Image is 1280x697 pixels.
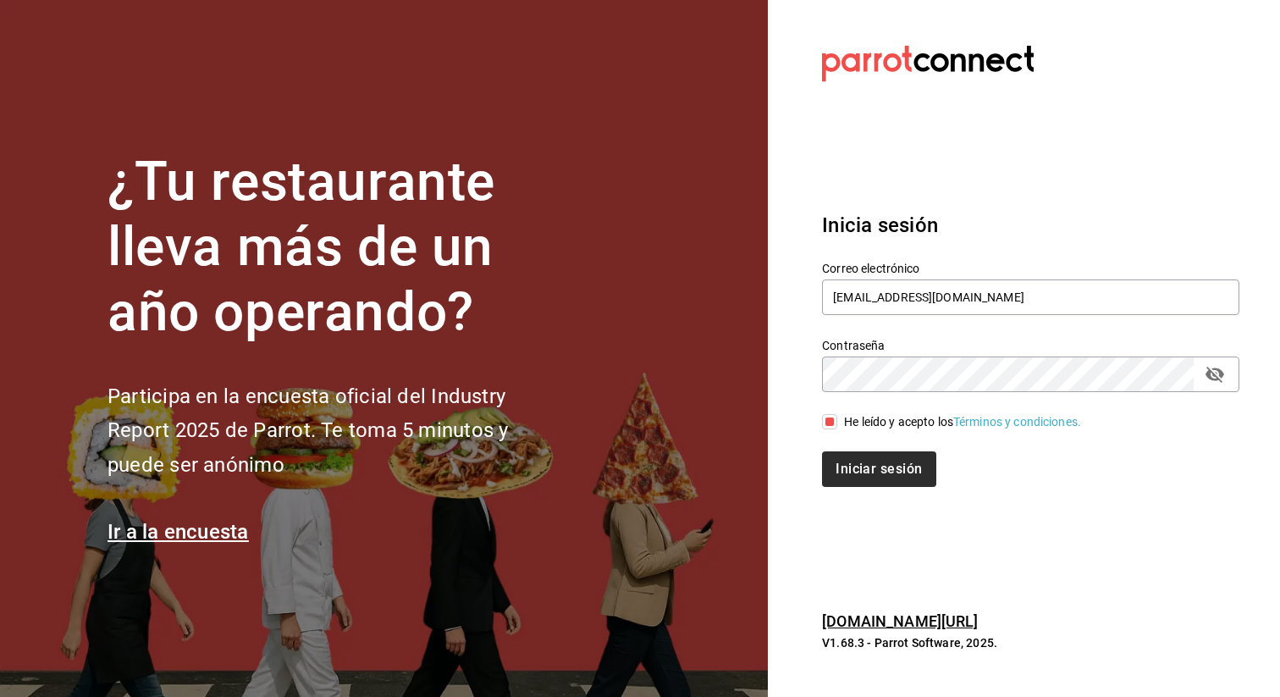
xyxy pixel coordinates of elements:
[108,379,565,483] h2: Participa en la encuesta oficial del Industry Report 2025 de Parrot. Te toma 5 minutos y puede se...
[822,279,1239,315] input: Ingresa tu correo electrónico
[822,451,935,487] button: Iniciar sesión
[822,263,1239,274] label: Correo electrónico
[1200,360,1229,389] button: passwordField
[108,150,565,345] h1: ¿Tu restaurante lleva más de un año operando?
[953,415,1081,429] a: Términos y condiciones.
[822,340,1239,351] label: Contraseña
[844,413,1081,431] div: He leído y acepto los
[822,210,1239,241] h3: Inicia sesión
[822,612,978,630] a: [DOMAIN_NAME][URL]
[822,634,1239,651] p: V1.68.3 - Parrot Software, 2025.
[108,520,249,544] a: Ir a la encuesta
